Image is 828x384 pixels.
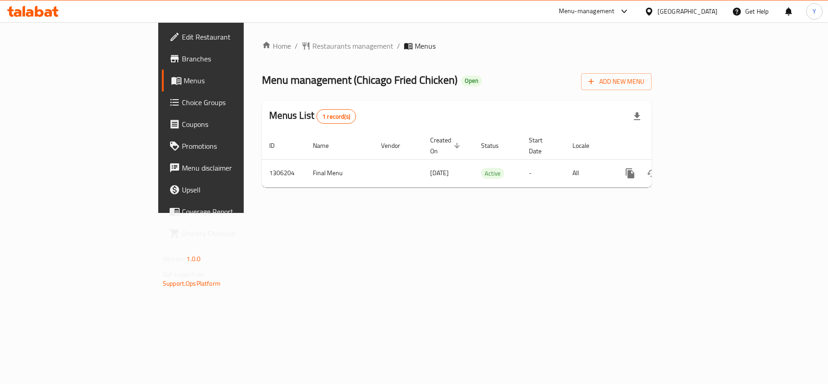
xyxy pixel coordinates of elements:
[182,184,289,195] span: Upsell
[430,167,449,179] span: [DATE]
[381,140,412,151] span: Vendor
[612,132,714,160] th: Actions
[461,76,482,86] div: Open
[522,159,565,187] td: -
[430,135,463,157] span: Created On
[461,77,482,85] span: Open
[182,119,289,130] span: Coupons
[182,228,289,239] span: Grocery Checklist
[415,40,436,51] span: Menus
[813,6,816,16] span: Y
[184,75,289,86] span: Menus
[182,162,289,173] span: Menu disclaimer
[626,106,648,127] div: Export file
[588,76,644,87] span: Add New Menu
[619,162,641,184] button: more
[262,70,457,90] span: Menu management ( Chicago Fried Chicken )
[163,278,221,289] a: Support.OpsPlatform
[306,159,374,187] td: Final Menu
[186,253,201,265] span: 1.0.0
[182,31,289,42] span: Edit Restaurant
[301,40,393,51] a: Restaurants management
[565,159,612,187] td: All
[269,140,286,151] span: ID
[162,201,296,222] a: Coverage Report
[316,109,356,124] div: Total records count
[313,140,341,151] span: Name
[529,135,554,157] span: Start Date
[481,140,511,151] span: Status
[317,112,356,121] span: 1 record(s)
[162,91,296,113] a: Choice Groups
[559,6,615,17] div: Menu-management
[182,97,289,108] span: Choice Groups
[163,268,205,280] span: Get support on:
[657,6,718,16] div: [GEOGRAPHIC_DATA]
[162,157,296,179] a: Menu disclaimer
[162,113,296,135] a: Coupons
[163,253,185,265] span: Version:
[397,40,400,51] li: /
[572,140,601,151] span: Locale
[641,162,663,184] button: Change Status
[581,73,652,90] button: Add New Menu
[269,109,356,124] h2: Menus List
[481,168,504,179] span: Active
[262,40,652,51] nav: breadcrumb
[162,26,296,48] a: Edit Restaurant
[162,179,296,201] a: Upsell
[262,132,714,187] table: enhanced table
[162,70,296,91] a: Menus
[182,53,289,64] span: Branches
[162,48,296,70] a: Branches
[182,141,289,152] span: Promotions
[162,222,296,244] a: Grocery Checklist
[162,135,296,157] a: Promotions
[182,206,289,217] span: Coverage Report
[312,40,393,51] span: Restaurants management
